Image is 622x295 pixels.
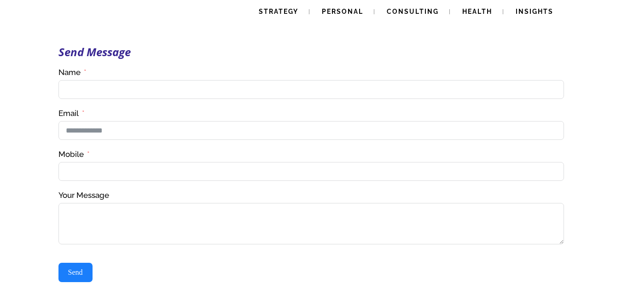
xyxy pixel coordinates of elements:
input: Mobile [58,162,564,181]
span: Insights [516,8,553,15]
span: Personal [322,8,363,15]
span: Health [462,8,492,15]
label: Your Message [58,190,109,201]
label: Email [58,108,85,119]
strong: Send Message [58,44,131,59]
span: Consulting [387,8,439,15]
input: Email [58,121,564,140]
button: Send [58,263,93,282]
textarea: Your Message [58,203,564,244]
label: Mobile [58,149,90,160]
span: Strategy [259,8,298,15]
label: Name [58,67,87,78]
